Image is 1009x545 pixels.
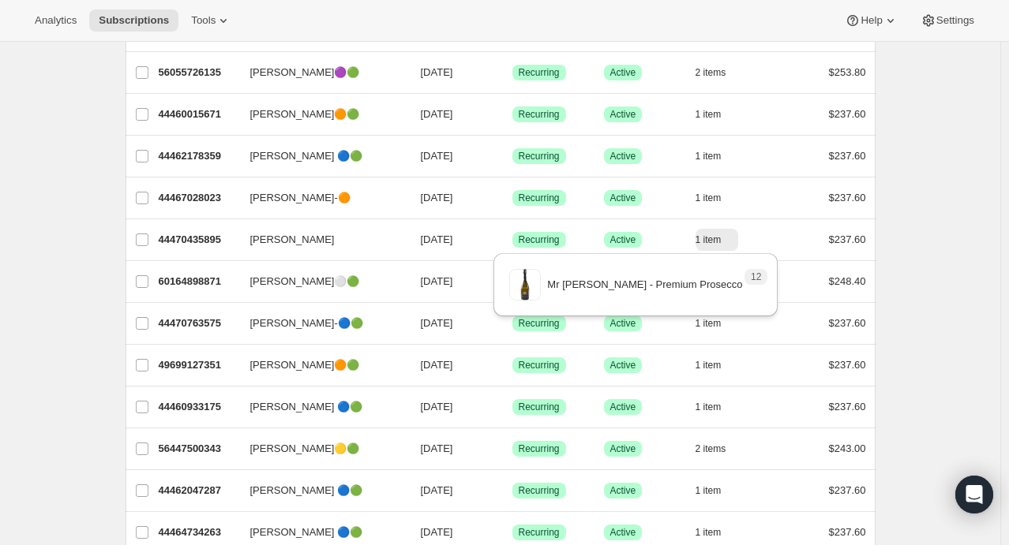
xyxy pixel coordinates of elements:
[610,233,636,246] span: Active
[861,14,882,27] span: Help
[159,521,866,543] div: 44464734263[PERSON_NAME] 🔵🟢[DATE]SuccessRecurringSuccessActive1 item$237.60
[159,106,238,122] p: 44460015671
[421,192,453,203] span: [DATE]
[159,274,238,289] p: 60164898871
[241,436,399,461] button: [PERSON_NAME]🟡🟢
[159,396,866,418] div: 44460933175[PERSON_NAME] 🔵🟢[DATE]SuccessRecurringSuccessActive1 item$237.60
[250,106,360,122] span: [PERSON_NAME]🟠🟢
[829,317,866,329] span: $237.60
[829,401,866,412] span: $237.60
[829,108,866,120] span: $237.60
[936,14,974,27] span: Settings
[696,401,722,413] span: 1 item
[191,14,216,27] span: Tools
[241,478,399,503] button: [PERSON_NAME] 🔵🟢
[241,227,399,252] button: [PERSON_NAME]
[421,150,453,162] span: [DATE]
[421,66,453,78] span: [DATE]
[250,483,363,498] span: [PERSON_NAME] 🔵🟢
[547,277,742,293] p: Mr [PERSON_NAME] - Premium Prosecco
[241,60,399,85] button: [PERSON_NAME]🟣🟢
[421,442,453,454] span: [DATE]
[696,103,739,125] button: 1 item
[182,9,241,32] button: Tools
[696,354,739,376] button: 1 item
[610,359,636,371] span: Active
[696,359,722,371] span: 1 item
[159,441,238,457] p: 56447500343
[829,192,866,203] span: $237.60
[250,148,363,164] span: [PERSON_NAME] 🔵🟢
[519,401,560,413] span: Recurring
[829,526,866,538] span: $237.60
[421,526,453,538] span: [DATE]
[421,317,453,329] span: [DATE]
[421,484,453,496] span: [DATE]
[955,476,993,513] div: Open Intercom Messenger
[696,484,722,497] span: 1 item
[159,190,238,206] p: 44467028023
[610,108,636,121] span: Active
[829,442,866,454] span: $243.00
[829,150,866,162] span: $237.60
[696,108,722,121] span: 1 item
[610,401,636,413] span: Active
[159,438,866,460] div: 56447500343[PERSON_NAME]🟡🟢[DATE]SuccessRecurringSuccessActive2 items$243.00
[250,441,360,457] span: [PERSON_NAME]🟡🟢
[241,102,399,127] button: [PERSON_NAME]🟠🟢
[696,66,726,79] span: 2 items
[241,353,399,378] button: [PERSON_NAME]🟠🟢
[696,192,722,204] span: 1 item
[519,442,560,455] span: Recurring
[696,233,722,246] span: 1 item
[829,484,866,496] span: $237.60
[159,232,238,248] p: 44470435895
[159,145,866,167] div: 44462178359[PERSON_NAME] 🔵🟢[DATE]SuccessRecurringSuccessActive1 item$237.60
[519,359,560,371] span: Recurring
[829,233,866,245] span: $237.60
[159,483,238,498] p: 44462047287
[250,357,360,373] span: [PERSON_NAME]🟠🟢
[610,150,636,162] span: Active
[519,484,560,497] span: Recurring
[25,9,86,32] button: Analytics
[519,233,560,246] span: Recurring
[696,396,739,418] button: 1 item
[250,524,363,540] span: [PERSON_NAME] 🔵🟢
[159,354,866,376] div: 49699127351[PERSON_NAME]🟠🟢[DATE]SuccessRecurringSuccessActive1 item$237.60
[241,311,399,336] button: [PERSON_NAME]-🔵🟢
[159,315,238,331] p: 44470763575
[751,271,761,283] span: 12
[250,274,360,289] span: [PERSON_NAME]⚪🟢
[610,192,636,204] span: Active
[519,150,560,162] span: Recurring
[696,480,739,502] button: 1 item
[829,275,866,287] span: $248.40
[99,14,169,27] span: Subscriptions
[610,526,636,539] span: Active
[35,14,77,27] span: Analytics
[696,521,739,543] button: 1 item
[241,144,399,169] button: [PERSON_NAME] 🔵🟢
[250,399,363,415] span: [PERSON_NAME] 🔵🟢
[829,66,866,78] span: $253.80
[696,150,722,162] span: 1 item
[696,229,739,251] button: 1 item
[421,233,453,245] span: [DATE]
[159,229,866,251] div: 44470435895[PERSON_NAME][DATE]SuccessRecurringSuccessActive1 item$237.60
[159,524,238,540] p: 44464734263
[159,271,866,293] div: 60164898871[PERSON_NAME]⚪🟢[DATE]SuccessRecurringSuccessActive4 items$248.40
[159,399,238,415] p: 44460933175
[89,9,178,32] button: Subscriptions
[610,484,636,497] span: Active
[250,190,351,206] span: [PERSON_NAME]-🟠
[911,9,984,32] button: Settings
[696,442,726,455] span: 2 items
[421,359,453,371] span: [DATE]
[241,520,399,545] button: [PERSON_NAME] 🔵🟢
[159,62,866,84] div: 56055726135[PERSON_NAME]🟣🟢[DATE]SuccessRecurringSuccessActive2 items$253.80
[829,359,866,371] span: $237.60
[250,232,335,248] span: [PERSON_NAME]
[241,394,399,420] button: [PERSON_NAME] 🔵🟢
[519,66,560,79] span: Recurring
